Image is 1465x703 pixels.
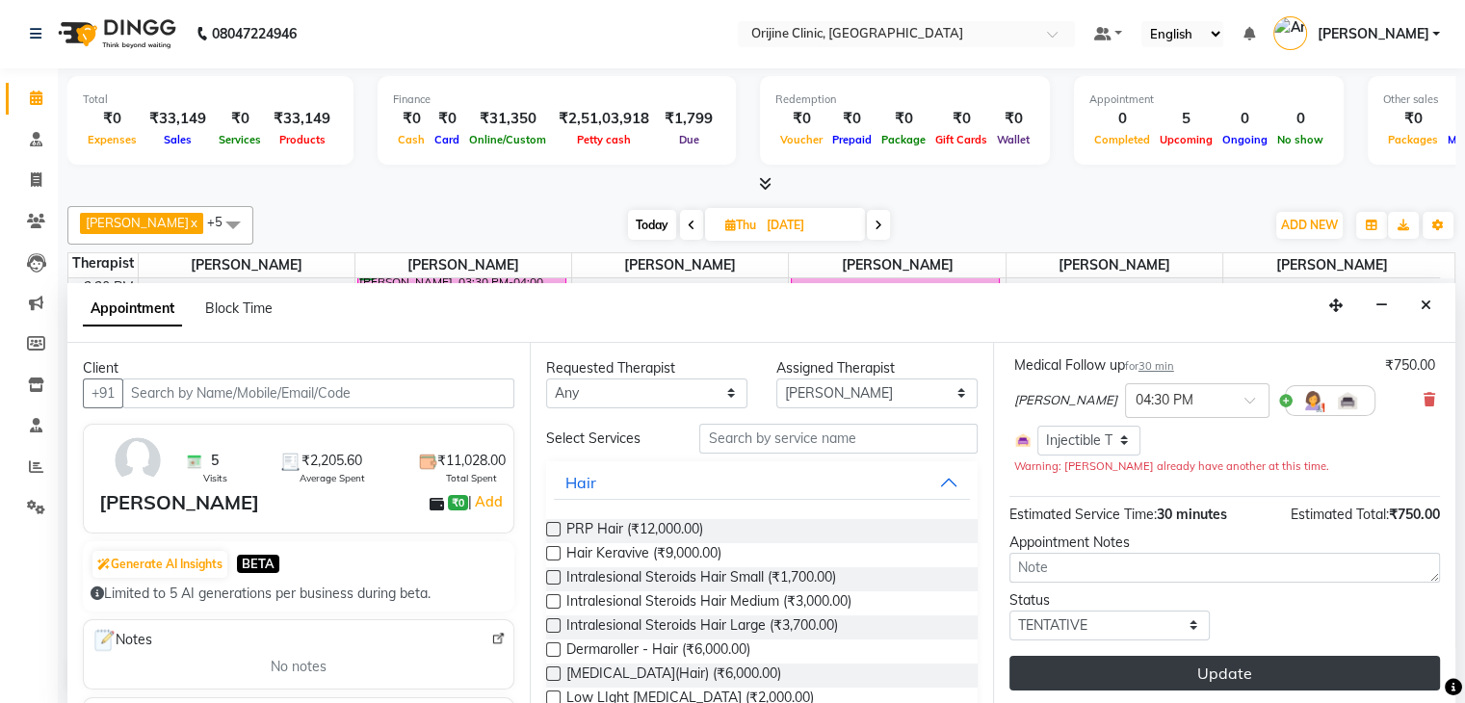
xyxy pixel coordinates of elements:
[83,91,338,108] div: Total
[83,358,514,378] div: Client
[1217,108,1272,130] div: 0
[1089,91,1328,108] div: Appointment
[266,108,338,130] div: ₹33,149
[930,133,992,146] span: Gift Cards
[393,133,430,146] span: Cash
[468,490,506,513] span: |
[1389,506,1440,523] span: ₹750.00
[68,253,138,273] div: Therapist
[775,91,1034,108] div: Redemption
[992,133,1034,146] span: Wallet
[205,299,273,317] span: Block Time
[1383,108,1443,130] div: ₹0
[92,628,152,653] span: Notes
[1336,389,1359,412] img: Interior.png
[775,133,827,146] span: Voucher
[437,451,506,471] span: ₹11,028.00
[207,214,237,229] span: +5
[566,591,851,615] span: Intralesional Steroids Hair Medium (₹3,000.00)
[1276,212,1343,239] button: ADD NEW
[1223,253,1440,277] span: [PERSON_NAME]
[876,133,930,146] span: Package
[572,253,788,277] span: [PERSON_NAME]
[212,7,297,61] b: 08047224946
[83,108,142,130] div: ₹0
[189,215,197,230] a: x
[566,519,703,543] span: PRP Hair (₹12,000.00)
[628,210,676,240] span: Today
[566,543,721,567] span: Hair Keravive (₹9,000.00)
[430,133,464,146] span: Card
[566,664,781,688] span: [MEDICAL_DATA](Hair) (₹6,000.00)
[761,211,857,240] input: 2025-09-04
[1014,391,1117,410] span: [PERSON_NAME]
[110,432,166,488] img: avatar
[992,108,1034,130] div: ₹0
[142,108,214,130] div: ₹33,149
[92,551,227,578] button: Generate AI Insights
[827,108,876,130] div: ₹0
[720,218,761,232] span: Thu
[211,451,219,471] span: 5
[49,7,181,61] img: logo
[1273,16,1307,50] img: Archana Gaikwad
[446,471,497,485] span: Total Spent
[1014,459,1329,473] small: Warning: [PERSON_NAME] already have another at this time.
[1089,108,1155,130] div: 0
[237,555,279,573] span: BETA
[1281,218,1338,232] span: ADD NEW
[554,465,969,500] button: Hair
[1155,133,1217,146] span: Upcoming
[472,490,506,513] a: Add
[1138,359,1174,373] span: 30 min
[565,471,596,494] div: Hair
[430,108,464,130] div: ₹0
[464,108,551,130] div: ₹31,350
[1291,506,1389,523] span: Estimated Total:
[91,584,507,604] div: Limited to 5 AI generations per business during beta.
[1157,506,1227,523] span: 30 minutes
[546,358,747,378] div: Requested Therapist
[1009,533,1440,553] div: Appointment Notes
[789,253,1005,277] span: [PERSON_NAME]
[393,91,720,108] div: Finance
[275,133,330,146] span: Products
[99,488,259,517] div: [PERSON_NAME]
[566,639,750,664] span: Dermaroller - Hair (₹6,000.00)
[464,133,551,146] span: Online/Custom
[674,133,704,146] span: Due
[1272,133,1328,146] span: No show
[657,108,720,130] div: ₹1,799
[1412,291,1440,321] button: Close
[203,471,227,485] span: Visits
[355,253,571,277] span: [PERSON_NAME]
[393,108,430,130] div: ₹0
[1125,359,1174,373] small: for
[139,253,354,277] span: [PERSON_NAME]
[1009,656,1440,690] button: Update
[448,495,468,510] span: ₹0
[86,215,189,230] span: [PERSON_NAME]
[83,378,123,408] button: +91
[1014,355,1174,376] div: Medical Follow up
[1385,355,1435,376] div: ₹750.00
[83,292,182,326] span: Appointment
[83,133,142,146] span: Expenses
[551,108,657,130] div: ₹2,51,03,918
[271,657,327,677] span: No notes
[699,424,977,454] input: Search by service name
[775,108,827,130] div: ₹0
[214,108,266,130] div: ₹0
[930,108,992,130] div: ₹0
[566,567,836,591] span: Intralesional Steroids Hair Small (₹1,700.00)
[122,378,514,408] input: Search by Name/Mobile/Email/Code
[1155,108,1217,130] div: 5
[1383,133,1443,146] span: Packages
[214,133,266,146] span: Services
[776,358,978,378] div: Assigned Therapist
[532,429,685,449] div: Select Services
[1014,431,1032,449] img: Interior.png
[1007,253,1222,277] span: [PERSON_NAME]
[1009,506,1157,523] span: Estimated Service Time:
[1009,590,1211,611] div: Status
